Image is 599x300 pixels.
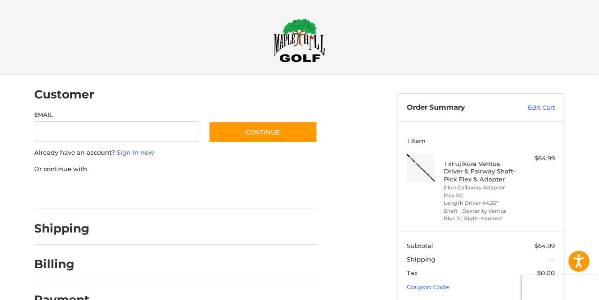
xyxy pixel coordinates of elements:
li: Shaft | Dexterity Ventus Blue 5 | Right-Handed [444,207,516,223]
label: Email [35,111,200,119]
span: $64.99 [534,242,555,249]
h2: Customer [35,87,95,102]
h3: Order Summary [407,103,508,112]
li: Length Driver 44.25" [444,199,516,207]
p: Already have an account? [35,148,317,157]
span: Tax [407,269,418,277]
h4: 1 x Fujikura Ventus Driver & Fairway Shaft- Pick Flex & Adapter [444,160,516,183]
li: Flex R2 [444,192,516,200]
img: Maple Hill Golf [274,18,325,62]
a: Sign in now [117,149,155,156]
button: Continue [209,121,317,143]
li: Club Callaway Adapter [444,184,516,192]
a: Edit Cart [508,103,555,112]
div: $64.99 [518,154,555,163]
h3: 1 Item [407,137,555,144]
p: Or continue with [35,165,317,174]
a: Coupon Code [407,283,449,291]
span: Shipping [407,255,435,263]
span: Subtotal [407,242,433,249]
iframe: PayPal-paylater [111,183,181,200]
h2: Billing [35,257,90,271]
iframe: Google Customer Reviews [522,275,599,300]
h2: Shipping [35,221,90,236]
iframe: PayPal-paypal [31,183,102,200]
iframe: PayPal-venmo [190,183,261,200]
span: -- [550,255,555,263]
span: $0.00 [537,269,555,277]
